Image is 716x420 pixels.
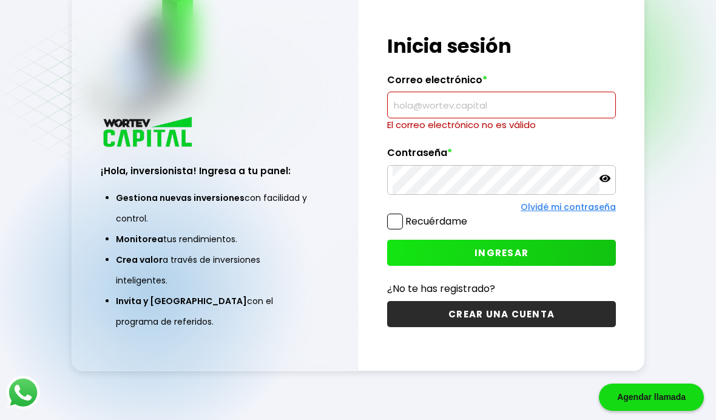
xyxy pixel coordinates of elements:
img: logo_wortev_capital [101,115,197,151]
div: Agendar llamada [599,384,704,411]
span: Gestiona nuevas inversiones [116,192,245,204]
label: Correo electrónico [387,74,616,92]
button: CREAR UNA CUENTA [387,301,616,327]
button: INGRESAR [387,240,616,266]
li: con facilidad y control. [116,188,314,229]
a: ¿No te has registrado?CREAR UNA CUENTA [387,281,616,327]
li: a través de inversiones inteligentes. [116,249,314,291]
p: El correo electrónico no es válido [387,118,616,132]
span: Invita y [GEOGRAPHIC_DATA] [116,295,247,307]
img: logos_whatsapp-icon.242b2217.svg [6,376,40,410]
h1: Inicia sesión [387,32,616,61]
span: Crea valor [116,254,163,266]
li: con el programa de referidos. [116,291,314,332]
li: tus rendimientos. [116,229,314,249]
label: Recuérdame [405,214,467,228]
label: Contraseña [387,147,616,165]
span: Monitorea [116,233,163,245]
span: INGRESAR [475,246,529,259]
input: hola@wortev.capital [393,92,610,118]
a: Olvidé mi contraseña [521,201,616,213]
h3: ¡Hola, inversionista! Ingresa a tu panel: [101,164,329,178]
p: ¿No te has registrado? [387,281,616,296]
